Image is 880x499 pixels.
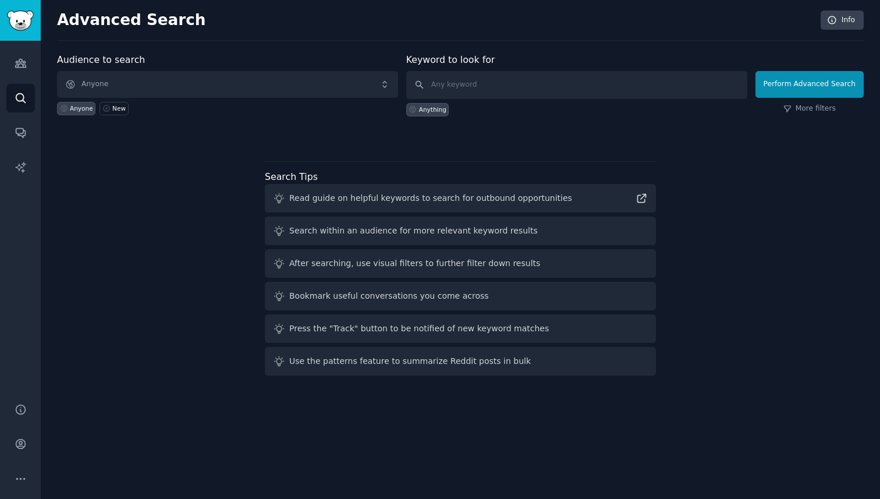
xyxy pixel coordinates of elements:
[289,355,531,367] div: Use the patterns feature to summarize Reddit posts in bulk
[755,71,864,98] button: Perform Advanced Search
[57,11,814,30] h2: Advanced Search
[406,54,495,65] label: Keyword to look for
[112,104,126,112] div: New
[289,257,540,270] div: After searching, use visual filters to further filter down results
[289,192,572,204] div: Read guide on helpful keywords to search for outbound opportunities
[783,104,836,114] a: More filters
[289,290,489,302] div: Bookmark useful conversations you come across
[289,323,549,335] div: Press the "Track" button to be notified of new keyword matches
[57,54,145,65] label: Audience to search
[57,71,398,98] button: Anyone
[821,10,864,30] a: Info
[406,71,747,99] input: Any keyword
[70,104,93,112] div: Anyone
[100,102,128,115] a: New
[289,225,538,237] div: Search within an audience for more relevant keyword results
[265,171,318,182] label: Search Tips
[7,10,34,31] img: GummySearch logo
[419,105,446,114] div: Anything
